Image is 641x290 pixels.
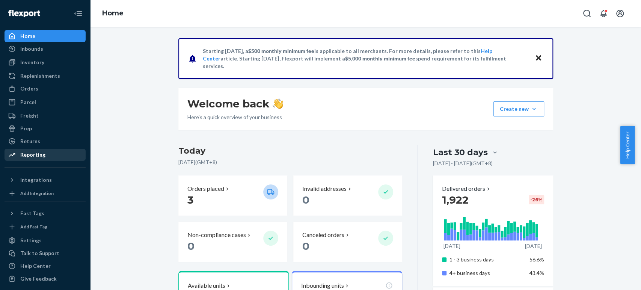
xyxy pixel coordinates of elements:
[5,96,86,108] a: Parcel
[529,195,544,204] div: -26 %
[20,262,51,270] div: Help Center
[596,6,611,21] button: Open notifications
[5,30,86,42] a: Home
[187,231,246,239] p: Non-compliance cases
[20,224,47,230] div: Add Fast Tag
[248,48,314,54] span: $500 monthly minimum fee
[20,237,42,244] div: Settings
[5,149,86,161] a: Reporting
[102,9,124,17] a: Home
[187,184,224,193] p: Orders placed
[5,70,86,82] a: Replenishments
[5,83,86,95] a: Orders
[579,6,594,21] button: Open Search Box
[20,210,44,217] div: Fast Tags
[529,270,544,276] span: 43.4%
[20,125,32,132] div: Prep
[178,159,403,166] p: [DATE] ( GMT+8 )
[529,256,544,263] span: 56.6%
[203,47,528,70] p: Starting [DATE], a is applicable to all merchants. For more details, please refer to this article...
[20,151,45,159] div: Reporting
[345,55,415,62] span: $5,000 monthly minimum fee
[442,184,491,193] button: Delivered orders
[534,53,543,64] button: Close
[5,207,86,219] button: Fast Tags
[20,45,43,53] div: Inbounds
[5,122,86,134] a: Prep
[20,72,60,80] div: Replenishments
[5,234,86,246] a: Settings
[493,101,544,116] button: Create new
[187,113,283,121] p: Here’s a quick overview of your business
[302,231,344,239] p: Canceled orders
[433,147,488,158] div: Last 30 days
[20,275,57,282] div: Give Feedback
[187,193,193,206] span: 3
[302,184,347,193] p: Invalid addresses
[443,242,460,250] p: [DATE]
[20,59,44,66] div: Inventory
[178,175,287,216] button: Orders placed 3
[5,260,86,272] a: Help Center
[20,85,38,92] div: Orders
[442,193,469,206] span: 1,922
[20,190,54,196] div: Add Integration
[301,281,344,290] p: Inbounding units
[449,269,523,277] p: 4+ business days
[20,176,52,184] div: Integrations
[187,97,283,110] h1: Welcome back
[5,189,86,198] a: Add Integration
[187,240,195,252] span: 0
[20,32,35,40] div: Home
[620,126,635,164] button: Help Center
[20,112,39,119] div: Freight
[612,6,627,21] button: Open account menu
[302,240,309,252] span: 0
[188,281,225,290] p: Available units
[293,175,402,216] button: Invalid addresses 0
[5,222,86,231] a: Add Fast Tag
[20,98,36,106] div: Parcel
[5,247,86,259] a: Talk to Support
[302,193,309,206] span: 0
[5,56,86,68] a: Inventory
[20,249,59,257] div: Talk to Support
[293,222,402,262] button: Canceled orders 0
[178,145,403,157] h3: Today
[5,110,86,122] a: Freight
[5,273,86,285] button: Give Feedback
[433,160,493,167] p: [DATE] - [DATE] ( GMT+8 )
[5,43,86,55] a: Inbounds
[525,242,542,250] p: [DATE]
[20,137,40,145] div: Returns
[5,135,86,147] a: Returns
[71,6,86,21] button: Close Navigation
[96,3,130,24] ol: breadcrumbs
[8,10,40,17] img: Flexport logo
[5,174,86,186] button: Integrations
[178,222,287,262] button: Non-compliance cases 0
[449,256,523,263] p: 1 - 3 business days
[273,98,283,109] img: hand-wave emoji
